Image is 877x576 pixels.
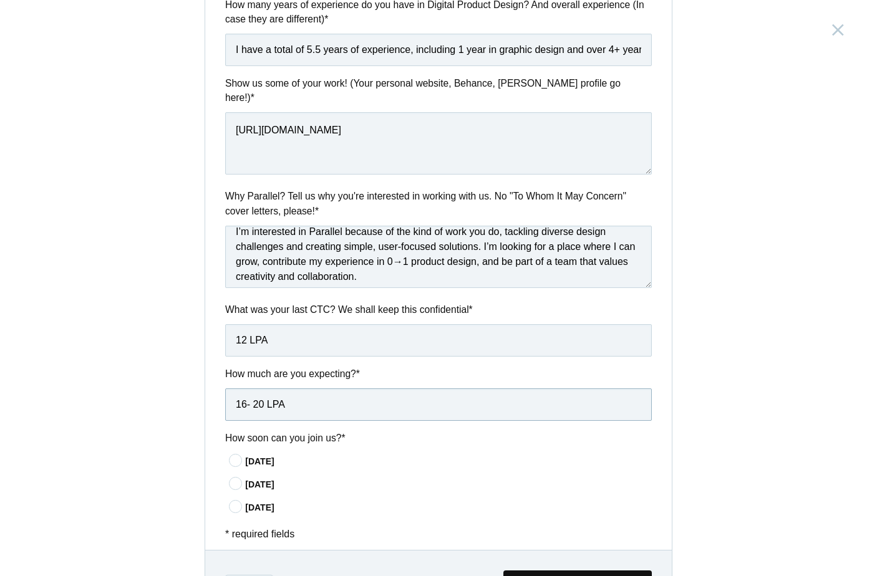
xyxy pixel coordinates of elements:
label: Show us some of your work! (Your personal website, Behance, [PERSON_NAME] profile go here!) [225,76,652,105]
div: [DATE] [245,478,652,491]
div: [DATE] [245,501,652,514]
label: How much are you expecting? [225,367,652,381]
div: [DATE] [245,455,652,468]
label: Why Parallel? Tell us why you're interested in working with us. No "To Whom It May Concern" cover... [225,189,652,218]
label: What was your last CTC? We shall keep this confidential [225,302,652,317]
span: * required fields [225,529,294,539]
label: How soon can you join us? [225,431,652,445]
